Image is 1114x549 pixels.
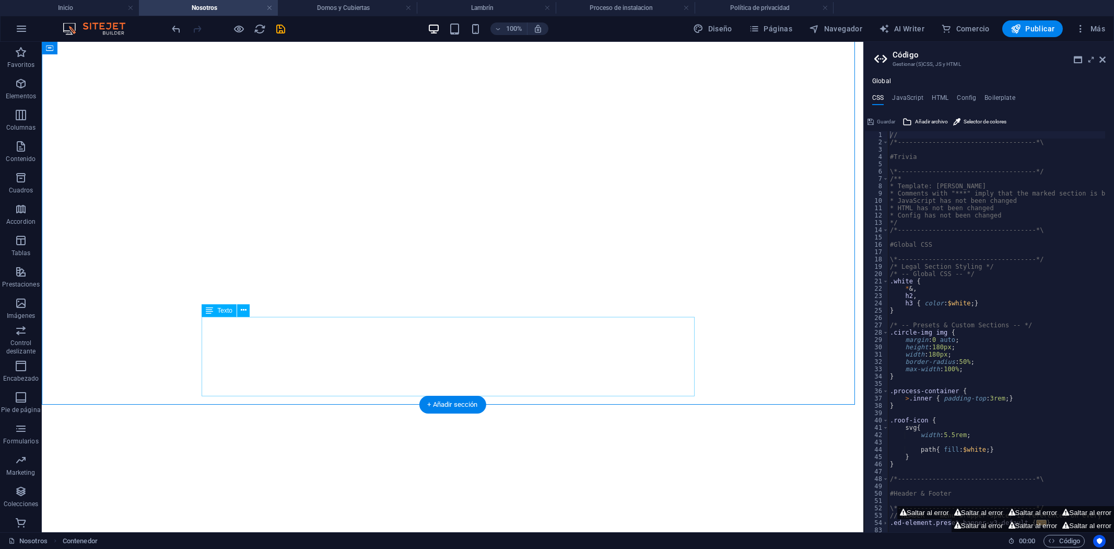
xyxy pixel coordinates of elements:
[864,336,889,344] div: 29
[864,490,889,497] div: 50
[864,373,889,380] div: 34
[864,300,889,307] div: 24
[1075,24,1105,34] span: Más
[1060,506,1114,519] button: Saltar al error
[864,358,889,365] div: 32
[1093,535,1106,547] button: Usercentrics
[892,94,923,106] h4: JavaScript
[879,24,924,34] span: AI Writer
[897,506,952,519] button: Saltar al error
[1060,519,1114,532] button: Saltar al error
[60,22,138,35] img: Editor Logo
[805,20,866,37] button: Navegador
[2,280,39,289] p: Prestaciones
[274,22,287,35] button: save
[864,505,889,512] div: 52
[864,204,889,212] div: 11
[63,535,98,547] span: Haz clic para seleccionar y doble clic para editar
[170,22,182,35] button: undo
[864,307,889,314] div: 25
[952,116,1008,128] button: Selector de colores
[901,116,949,128] button: Añadir archivo
[864,256,889,263] div: 18
[6,123,36,132] p: Columnas
[864,402,889,409] div: 38
[7,531,35,540] p: Comercio
[1026,537,1028,545] span: :
[937,20,994,37] button: Comercio
[864,241,889,248] div: 16
[7,312,35,320] p: Imágenes
[6,218,36,226] p: Accordion
[893,60,1085,69] h3: Gestionar (S)CSS, JS y HTML
[8,535,48,547] a: Nosotros
[864,431,889,439] div: 42
[864,270,889,278] div: 20
[278,2,417,14] h4: Domos y Cubiertas
[864,461,889,468] div: 46
[6,155,36,163] p: Contenido
[864,219,889,226] div: 13
[864,168,889,175] div: 6
[1006,506,1060,519] button: Saltar al error
[864,439,889,446] div: 43
[864,212,889,219] div: 12
[864,446,889,453] div: 44
[232,22,245,35] button: Haz clic para salir del modo de previsualización y seguir editando
[253,22,266,35] button: reload
[254,23,266,35] i: Volver a cargar página
[864,131,889,139] div: 1
[864,453,889,461] div: 45
[745,20,796,37] button: Páginas
[872,77,891,86] h4: Global
[1043,535,1085,547] button: Código
[864,395,889,402] div: 37
[170,23,182,35] i: Deshacer: Cambiar imagen (Ctrl+Z)
[864,483,889,490] div: 49
[4,500,38,508] p: Colecciones
[864,351,889,358] div: 31
[864,380,889,387] div: 35
[984,94,1015,106] h4: Boilerplate
[1006,519,1060,532] button: Saltar al error
[864,468,889,475] div: 47
[556,2,695,14] h4: Proceso de instalacion
[864,344,889,351] div: 30
[864,329,889,336] div: 28
[932,94,949,106] h4: HTML
[864,190,889,197] div: 9
[864,139,889,146] div: 2
[864,417,889,424] div: 40
[864,475,889,483] div: 48
[6,468,35,477] p: Marketing
[1,406,40,414] p: Pie de página
[11,249,31,257] p: Tablas
[506,22,523,35] h6: 100%
[952,519,1006,532] button: Saltar al error
[1008,535,1036,547] h6: Tiempo de la sesión
[864,497,889,505] div: 51
[809,24,862,34] span: Navegador
[864,387,889,395] div: 36
[893,50,1106,60] h2: Código
[875,20,929,37] button: AI Writer
[1071,20,1109,37] button: Más
[864,226,889,234] div: 14
[217,307,232,314] span: Texto
[7,61,34,69] p: Favoritos
[6,92,36,100] p: Elementos
[1019,535,1035,547] span: 00 00
[490,22,527,35] button: 100%
[3,437,38,445] p: Formularios
[9,186,33,195] p: Cuadros
[864,197,889,204] div: 10
[1002,20,1063,37] button: Publicar
[864,153,889,161] div: 4
[1011,24,1055,34] span: Publicar
[864,424,889,431] div: 41
[417,2,556,14] h4: Lambrín
[63,535,98,547] nav: breadcrumb
[419,396,486,414] div: + Añadir sección
[695,2,834,14] h4: Política de privacidad
[275,23,287,35] i: Guardar (Ctrl+S)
